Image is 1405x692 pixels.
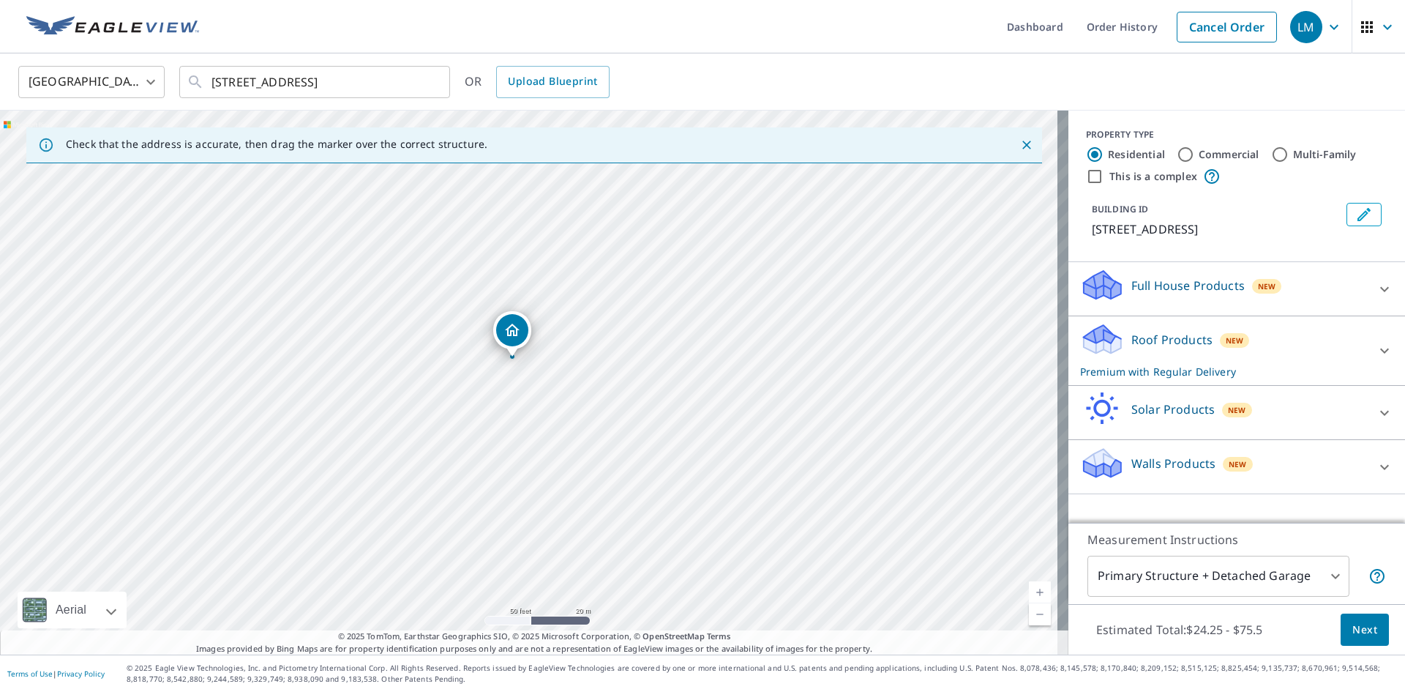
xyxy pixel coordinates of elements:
[1131,401,1215,418] p: Solar Products
[211,62,420,103] input: Search by address or latitude-longitude
[26,16,199,38] img: EV Logo
[1084,614,1275,646] p: Estimated Total: $24.25 - $75.5
[51,592,91,628] div: Aerial
[7,669,105,678] p: |
[1092,220,1341,238] p: [STREET_ADDRESS]
[127,663,1398,685] p: © 2025 Eagle View Technologies, Inc. and Pictometry International Corp. All Rights Reserved. Repo...
[1080,446,1393,488] div: Walls ProductsNew
[57,669,105,679] a: Privacy Policy
[1368,568,1386,585] span: Your report will include the primary structure and a detached garage if one exists.
[1131,277,1245,294] p: Full House Products
[1092,203,1148,215] p: BUILDING ID
[508,72,597,91] span: Upload Blueprint
[338,630,731,643] span: © 2025 TomTom, Earthstar Geographics SIO, © 2025 Microsoft Corporation, ©
[496,66,609,98] a: Upload Blueprint
[1017,135,1036,155] button: Close
[7,669,53,679] a: Terms of Use
[1352,621,1377,639] span: Next
[66,138,487,151] p: Check that the address is accurate, then drag the marker over the correct structure.
[493,311,531,357] div: Dropped pin, building 1, Residential property, 54790 Falling Leaf Rd Idyllwild, CA 92549
[1087,531,1386,548] p: Measurement Instructions
[1228,404,1246,416] span: New
[1258,280,1276,292] span: New
[1087,556,1349,597] div: Primary Structure + Detached Garage
[1086,128,1387,141] div: PROPERTY TYPE
[1293,147,1357,162] label: Multi-Family
[1341,614,1389,647] button: Next
[1290,11,1322,43] div: LM
[1346,203,1382,226] button: Edit building 1
[1029,603,1051,625] a: Current Level 19, Zoom Out
[18,62,165,103] div: [GEOGRAPHIC_DATA]
[1080,392,1393,434] div: Solar ProductsNew
[1226,335,1244,346] span: New
[1029,581,1051,603] a: Current Level 19, Zoom In
[642,630,704,641] a: OpenStreetMap
[1229,458,1247,470] span: New
[1080,268,1393,310] div: Full House ProductsNew
[1131,331,1213,349] p: Roof Products
[465,66,610,98] div: OR
[1108,147,1165,162] label: Residential
[1177,12,1277,42] a: Cancel Order
[1080,364,1367,379] p: Premium with Regular Delivery
[1199,147,1259,162] label: Commercial
[707,630,731,641] a: Terms
[1080,322,1393,379] div: Roof ProductsNewPremium with Regular Delivery
[1109,169,1197,184] label: This is a complex
[1131,455,1215,472] p: Walls Products
[18,592,127,628] div: Aerial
